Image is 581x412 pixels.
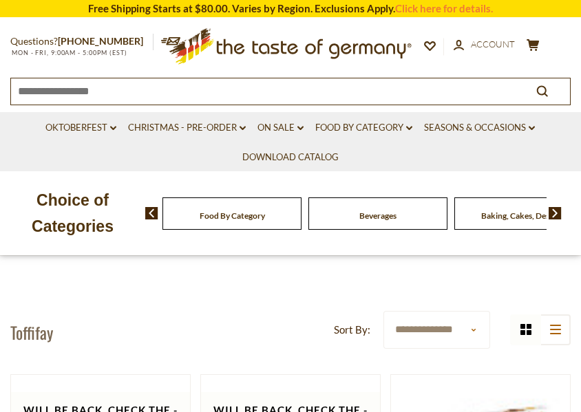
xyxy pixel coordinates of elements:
a: Beverages [359,210,397,221]
img: next arrow [549,207,562,219]
p: Questions? [10,33,154,50]
a: Download Catalog [242,150,339,165]
img: previous arrow [145,207,158,219]
a: Baking, Cakes, Desserts [481,210,567,221]
a: Food By Category [200,210,265,221]
span: MON - FRI, 9:00AM - 5:00PM (EST) [10,49,127,56]
span: Account [471,39,515,50]
a: Food By Category [315,120,412,135]
a: Oktoberfest [45,120,116,135]
h1: Toffifay [10,322,53,343]
a: Click here for details. [395,2,493,14]
a: [PHONE_NUMBER] [58,35,143,47]
label: Sort By: [334,321,370,338]
a: Account [454,37,515,52]
a: Seasons & Occasions [424,120,535,135]
a: Christmas - PRE-ORDER [128,120,246,135]
a: On Sale [257,120,304,135]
